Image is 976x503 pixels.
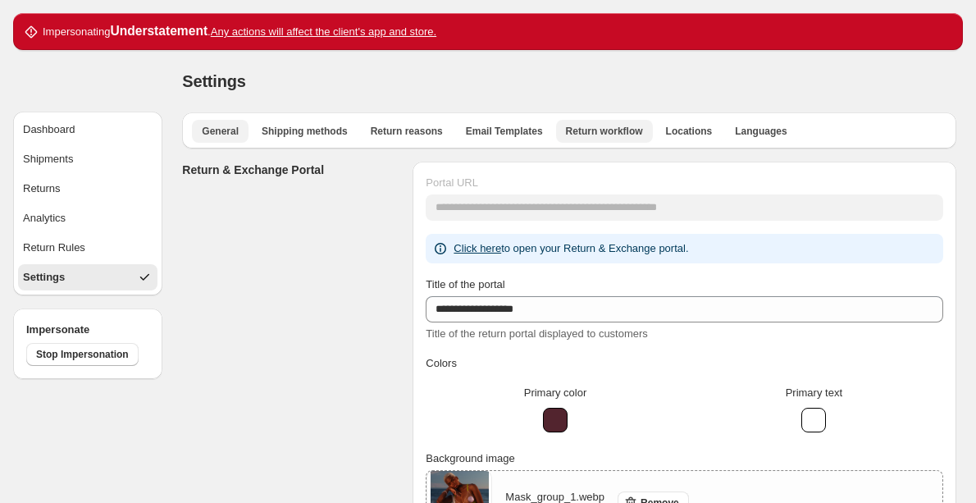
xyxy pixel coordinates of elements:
div: Shipments [23,151,73,167]
span: Primary text [786,386,842,399]
strong: Understatement [110,24,208,38]
span: Primary color [524,386,587,399]
div: Returns [23,181,61,197]
div: Dashboard [23,121,75,138]
u: Any actions will affect the client's app and store. [211,25,436,38]
button: Dashboard [18,117,157,143]
span: Return workflow [566,125,643,138]
span: General [202,125,239,138]
button: Analytics [18,205,157,231]
span: Locations [666,125,713,138]
span: Title of the portal [426,278,504,290]
span: Return reasons [371,125,443,138]
h3: Return & Exchange Portal [182,162,399,178]
div: Return Rules [23,240,85,256]
button: Returns [18,176,157,202]
span: Colors [426,357,457,369]
button: Shipments [18,146,157,172]
span: Background image [426,452,514,464]
button: Return Rules [18,235,157,261]
span: Portal URL [426,176,478,189]
span: to open your Return & Exchange portal. [454,242,688,254]
span: Title of the return portal displayed to customers [426,327,647,340]
span: Languages [735,125,787,138]
span: Shipping methods [262,125,348,138]
p: Impersonating . [43,23,436,40]
h4: Impersonate [26,322,149,338]
div: Analytics [23,210,66,226]
div: Settings [23,269,65,286]
span: Email Templates [466,125,543,138]
a: Click here [454,242,501,254]
span: Stop Impersonation [36,348,129,361]
button: Stop Impersonation [26,343,139,366]
button: Settings [18,264,157,290]
span: Settings [182,72,245,90]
